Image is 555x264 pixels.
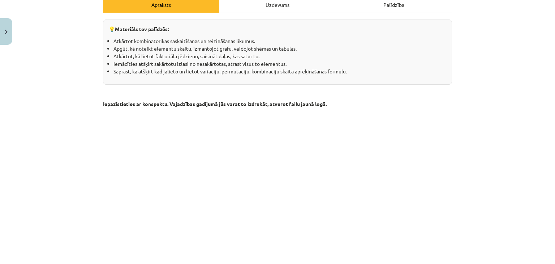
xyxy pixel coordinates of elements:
p: 💡 [109,25,446,33]
img: icon-close-lesson-0947bae3869378f0d4975bcd49f059093ad1ed9edebbc8119c70593378902aed.svg [5,30,8,34]
li: Saprast, kā atšķirt kad jālieto un lietot variāciju, permutāciju, kombināciju skaita aprēķināšana... [113,68,446,75]
li: Atkārtot kombinatorikas saskaitīšanas un reizināšanas likumus. [113,37,446,45]
li: Iemācīties atšķirt sakārtotu izlasi no nesakārtotas, atrast visus to elementus. [113,60,446,68]
b: Materiāls tev palīdzēs: [115,26,169,32]
strong: Iepazīstieties ar konspektu. Vajadzības gadījumā jūs varat to izdrukāt, atverot failu jaunā logā. [103,101,327,107]
li: Apgūt, kā noteikt elementu skaitu, izmantojot grafu, veidojot shēmas un tabulas. [113,45,446,52]
li: Atkārtot, kā lietot faktoriāla jēdzienu, saīsināt daļas, kas satur to. [113,52,446,60]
